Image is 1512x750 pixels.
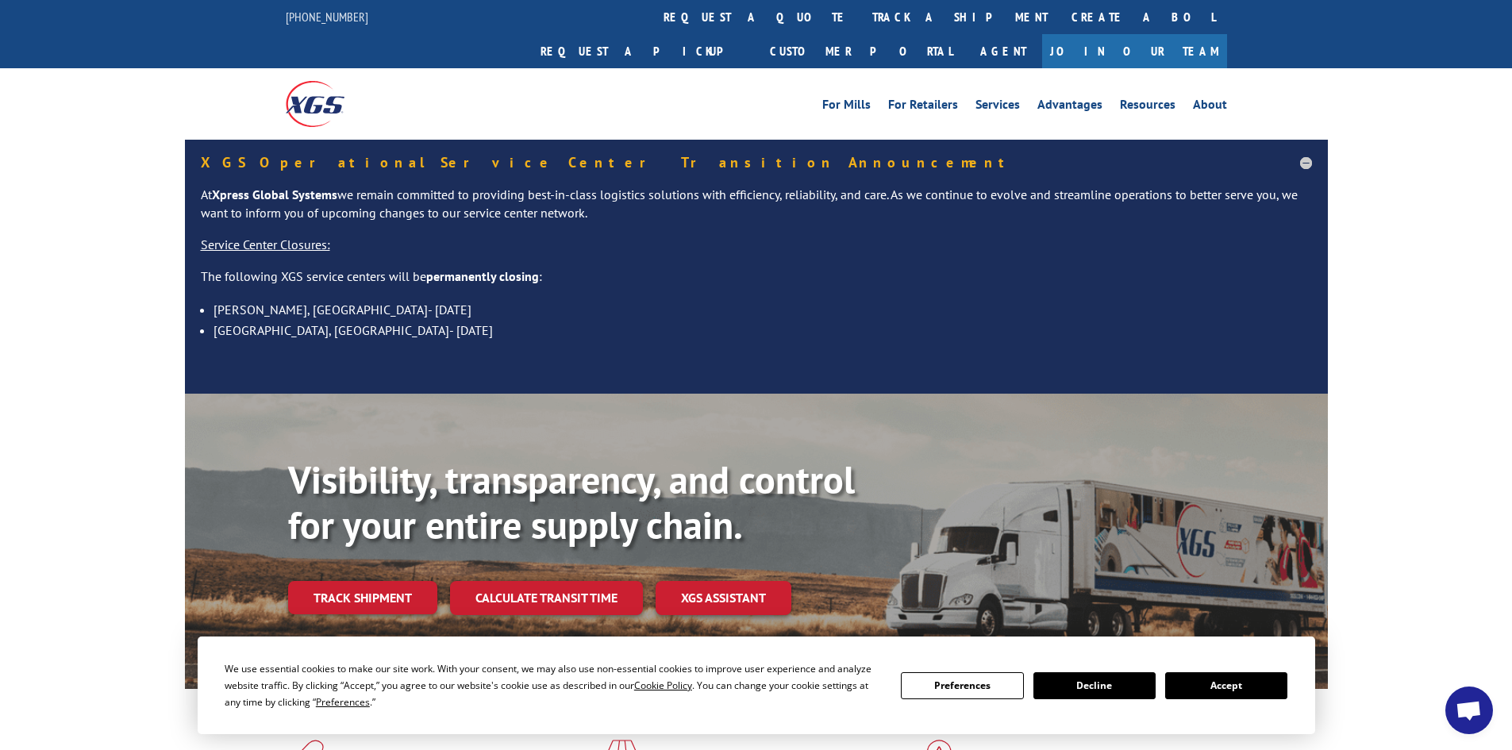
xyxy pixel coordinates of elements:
strong: Xpress Global Systems [212,187,337,202]
a: Calculate transit time [450,581,643,615]
div: We use essential cookies to make our site work. With your consent, we may also use non-essential ... [225,660,882,710]
a: Request a pickup [529,34,758,68]
a: Track shipment [288,581,437,614]
a: For Mills [822,98,871,116]
a: Customer Portal [758,34,964,68]
a: Advantages [1037,98,1102,116]
a: Resources [1120,98,1175,116]
a: Join Our Team [1042,34,1227,68]
a: Open chat [1445,687,1493,734]
a: Agent [964,34,1042,68]
p: At we remain committed to providing best-in-class logistics solutions with efficiency, reliabilit... [201,186,1312,237]
strong: permanently closing [426,268,539,284]
span: Preferences [316,695,370,709]
button: Decline [1033,672,1156,699]
b: Visibility, transparency, and control for your entire supply chain. [288,455,855,550]
p: The following XGS service centers will be : [201,267,1312,299]
li: [PERSON_NAME], [GEOGRAPHIC_DATA]- [DATE] [214,299,1312,320]
a: XGS ASSISTANT [656,581,791,615]
h5: XGS Operational Service Center Transition Announcement [201,156,1312,170]
a: About [1193,98,1227,116]
u: Service Center Closures: [201,237,330,252]
div: Cookie Consent Prompt [198,637,1315,734]
span: Cookie Policy [634,679,692,692]
button: Accept [1165,672,1287,699]
a: For Retailers [888,98,958,116]
button: Preferences [901,672,1023,699]
li: [GEOGRAPHIC_DATA], [GEOGRAPHIC_DATA]- [DATE] [214,320,1312,340]
a: Services [975,98,1020,116]
a: [PHONE_NUMBER] [286,9,368,25]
